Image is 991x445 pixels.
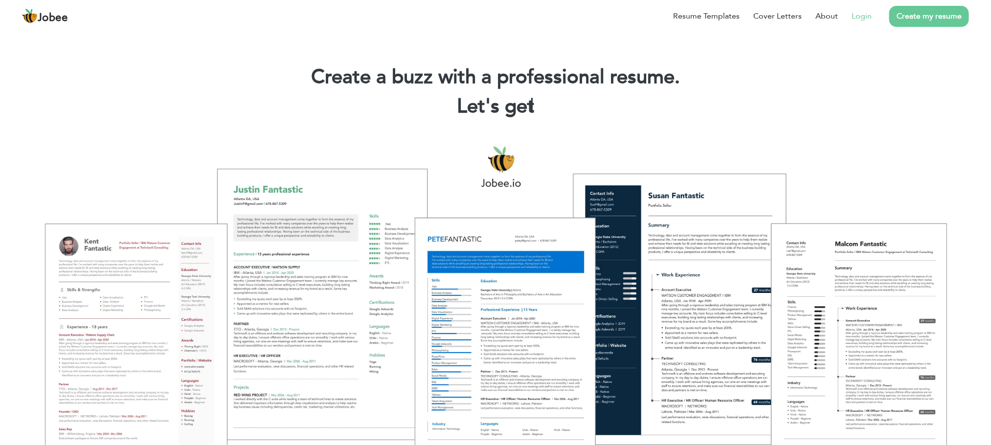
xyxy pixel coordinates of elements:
[673,10,740,22] a: Resume Templates
[22,8,38,24] img: jobee.io
[530,93,534,120] span: |
[889,6,969,27] a: Create my resume
[815,10,838,22] a: About
[22,8,68,24] a: Jobee
[15,65,976,90] h1: Create a buzz with a professional resume.
[15,94,976,119] h2: Let's
[852,10,872,22] a: Login
[38,13,68,23] span: Jobee
[753,10,802,22] a: Cover Letters
[505,93,535,120] span: get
